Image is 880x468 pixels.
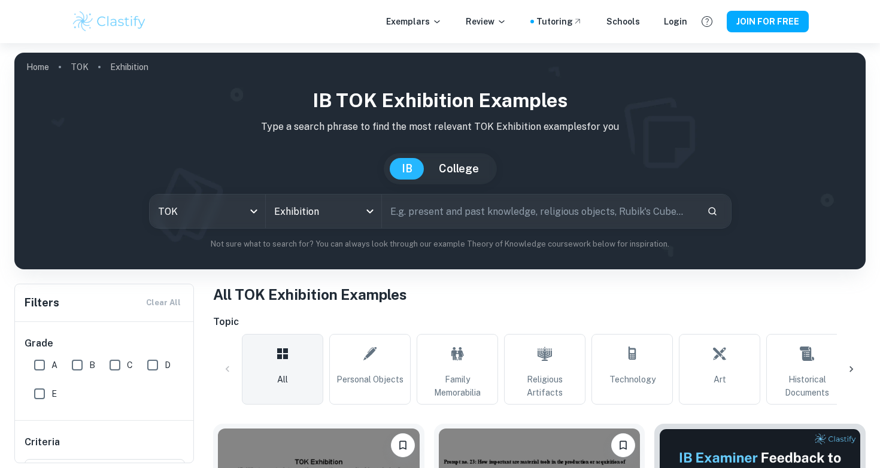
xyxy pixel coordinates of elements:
a: TOK [71,59,89,75]
span: C [127,358,133,372]
button: Please log in to bookmark exemplars [391,433,415,457]
p: Not sure what to search for? You can always look through our example Theory of Knowledge coursewo... [24,238,856,250]
a: Home [26,59,49,75]
p: Exhibition [110,60,148,74]
span: B [89,358,95,372]
h6: Criteria [25,435,60,449]
span: D [165,358,171,372]
h6: Filters [25,294,59,311]
span: Personal Objects [336,373,403,386]
div: Exhibition [266,195,381,228]
span: E [51,387,57,400]
img: Clastify logo [71,10,147,34]
p: Exemplars [386,15,442,28]
button: Please log in to bookmark exemplars [611,433,635,457]
h6: Topic [213,315,866,329]
button: JOIN FOR FREE [727,11,809,32]
a: Login [664,15,687,28]
p: Type a search phrase to find the most relevant TOK Exhibition examples for you [24,120,856,134]
span: Historical Documents [772,373,842,399]
span: A [51,358,57,372]
p: Review [466,15,506,28]
h6: Grade [25,336,185,351]
span: Art [714,373,726,386]
h1: IB TOK Exhibition examples [24,86,856,115]
a: Tutoring [536,15,582,28]
span: Technology [609,373,656,386]
div: TOK [150,195,265,228]
a: Schools [606,15,640,28]
button: IB [390,158,424,180]
span: Religious Artifacts [509,373,580,399]
button: Help and Feedback [697,11,717,32]
span: All [277,373,288,386]
img: profile cover [14,53,866,269]
button: Search [702,201,723,221]
h1: All TOK Exhibition Examples [213,284,866,305]
span: Family Memorabilia [422,373,493,399]
input: E.g. present and past knowledge, religious objects, Rubik's Cube... [382,195,697,228]
button: College [427,158,491,180]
